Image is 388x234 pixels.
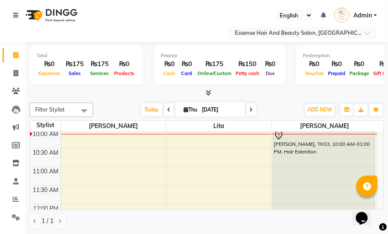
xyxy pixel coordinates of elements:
[178,59,195,69] div: ₨0
[347,59,371,69] div: ₨0
[326,70,347,76] span: Prepaid
[161,59,178,69] div: ₨0
[182,106,200,113] span: Thu
[41,217,53,226] span: 1 / 1
[112,59,137,69] div: ₨0
[200,103,242,116] input: 2025-09-04
[234,70,261,76] span: Petty cash
[36,70,62,76] span: Expenses
[261,59,279,69] div: ₨0
[353,11,372,20] span: Admin
[234,59,261,69] div: ₨150
[161,52,279,59] div: Finance
[112,70,137,76] span: Products
[303,70,326,76] span: Voucher
[31,186,61,195] div: 11:30 AM
[31,148,61,157] div: 10:30 AM
[31,167,61,176] div: 11:00 AM
[307,106,332,113] span: ADD NEW
[66,70,83,76] span: Sales
[87,59,112,69] div: ₨175
[30,121,61,130] div: Stylist
[35,106,65,113] span: Filter Stylist
[166,121,272,131] span: Lita
[347,70,371,76] span: Package
[61,121,166,131] span: [PERSON_NAME]
[272,121,377,131] span: [PERSON_NAME]
[305,104,334,116] button: ADD NEW
[36,59,62,69] div: ₨0
[22,3,80,27] img: logo
[32,204,61,213] div: 12:00 PM
[334,8,349,22] img: Admin
[352,200,380,226] iframe: chat widget
[326,59,347,69] div: ₨0
[36,52,137,59] div: Total
[303,59,326,69] div: ₨0
[141,103,162,116] span: Today
[195,70,234,76] span: Online/Custom
[31,130,61,139] div: 10:00 AM
[62,59,87,69] div: ₨175
[195,59,234,69] div: ₨175
[162,70,178,76] span: Cash
[264,70,277,76] span: Due
[179,70,195,76] span: Card
[88,70,111,76] span: Services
